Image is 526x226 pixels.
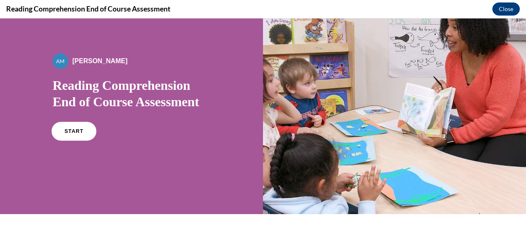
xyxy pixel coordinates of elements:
h4: Reading Comprehension End of Course Assessment [6,4,171,14]
a: START [51,103,96,122]
span: START [65,110,83,116]
h1: Reading Comprehension End of Course Assessment [53,59,210,91]
span: [PERSON_NAME] [72,39,127,46]
button: Close [492,2,520,16]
